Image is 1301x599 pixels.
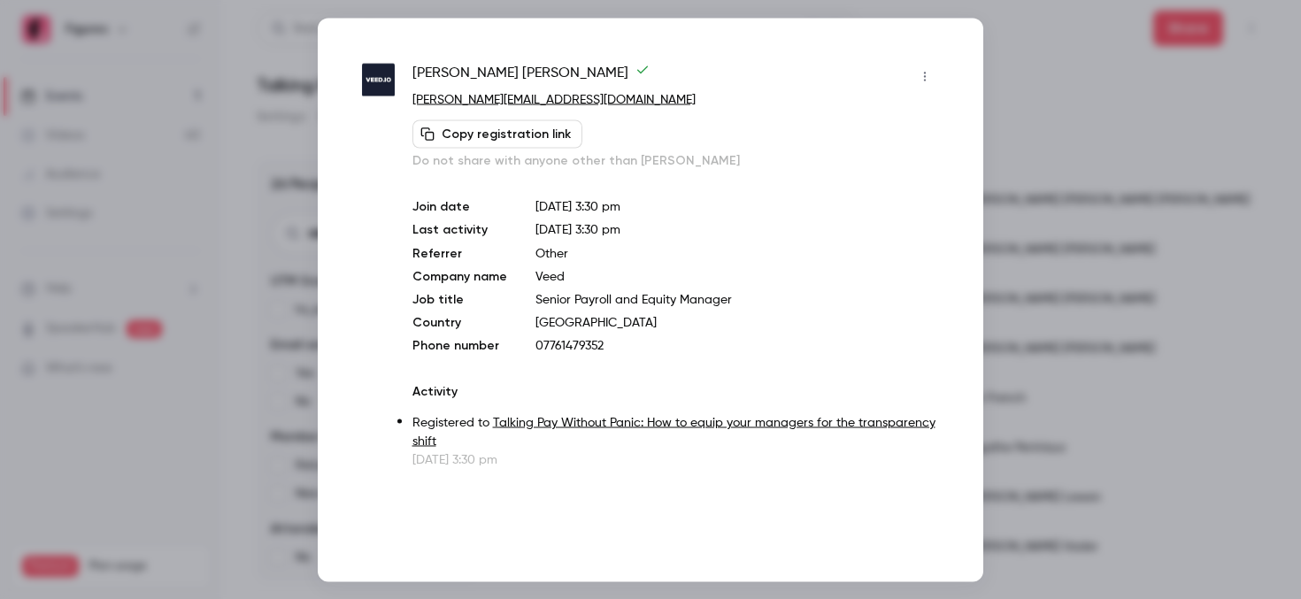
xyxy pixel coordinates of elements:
[412,336,507,354] p: Phone number
[412,151,939,169] p: Do not share with anyone other than [PERSON_NAME]
[535,313,939,331] p: [GEOGRAPHIC_DATA]
[535,290,939,308] p: Senior Payroll and Equity Manager
[412,382,939,400] p: Activity
[535,197,939,215] p: [DATE] 3:30 pm
[535,223,620,235] span: [DATE] 3:30 pm
[412,197,507,215] p: Join date
[412,244,507,262] p: Referrer
[412,290,507,308] p: Job title
[412,267,507,285] p: Company name
[412,416,935,447] a: Talking Pay Without Panic: How to equip your managers for the transparency shift
[535,244,939,262] p: Other
[412,313,507,331] p: Country
[535,336,939,354] p: 07761479352
[412,62,650,90] span: [PERSON_NAME] [PERSON_NAME]
[412,413,939,450] p: Registered to
[412,220,507,239] p: Last activity
[535,267,939,285] p: Veed
[412,450,939,468] p: [DATE] 3:30 pm
[362,64,395,96] img: veed.io
[412,119,582,148] button: Copy registration link
[412,93,696,105] a: [PERSON_NAME][EMAIL_ADDRESS][DOMAIN_NAME]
